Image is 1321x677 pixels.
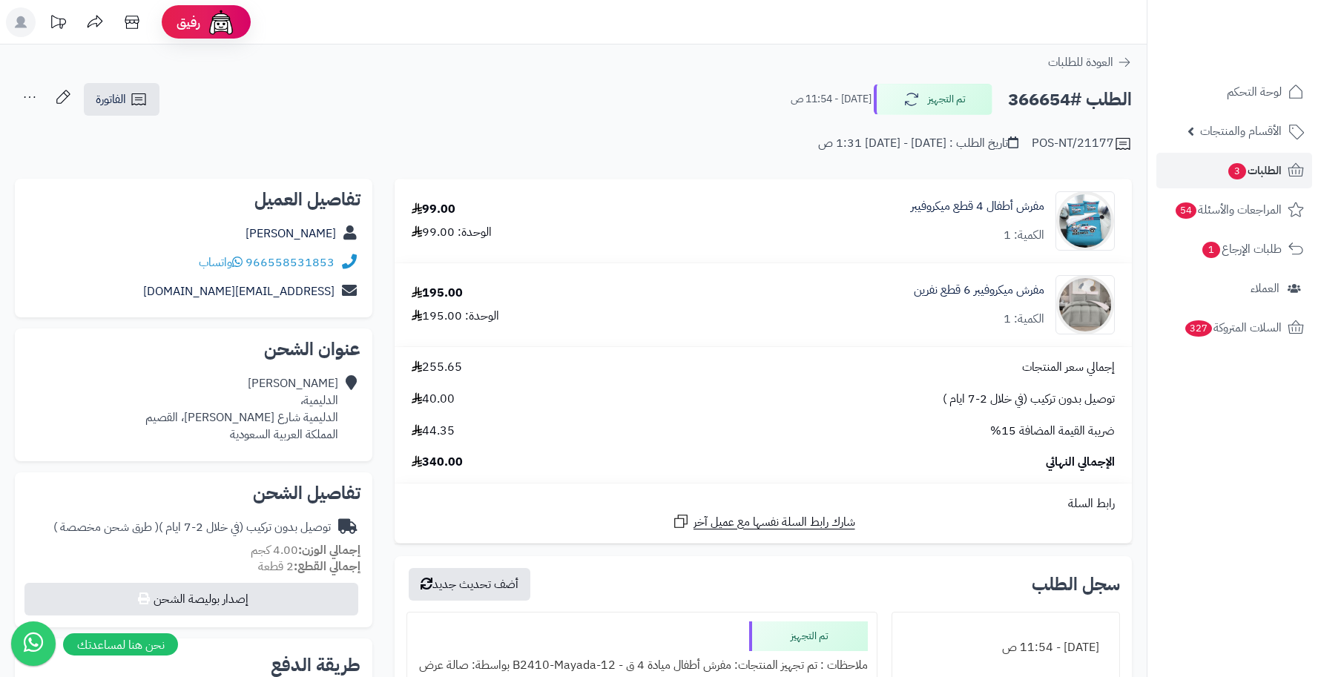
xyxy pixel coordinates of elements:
div: الكمية: 1 [1004,227,1044,244]
a: العودة للطلبات [1048,53,1132,71]
a: واتساب [199,254,243,271]
div: الكمية: 1 [1004,311,1044,328]
button: إصدار بوليصة الشحن [24,583,358,615]
span: الإجمالي النهائي [1046,454,1115,471]
div: تم التجهيز [749,621,868,651]
a: مفرش أطفال 4 قطع ميكروفيبر [911,198,1044,215]
div: الوحدة: 195.00 [412,308,499,325]
h2: عنوان الشحن [27,340,360,358]
h2: الطلب #366654 [1008,85,1132,115]
button: أضف تحديث جديد [409,568,530,601]
a: [EMAIL_ADDRESS][DOMAIN_NAME] [143,283,335,300]
span: العودة للطلبات [1048,53,1113,71]
span: الفاتورة [96,90,126,108]
small: 4.00 كجم [251,541,360,559]
button: تم التجهيز [874,84,992,115]
a: شارك رابط السلة نفسها مع عميل آخر [672,512,855,531]
span: الطلبات [1227,160,1282,181]
a: 966558531853 [246,254,335,271]
a: مفرش ميكروفيبر 6 قطع نفرين [914,282,1044,299]
a: طلبات الإرجاع1 [1156,231,1312,267]
div: توصيل بدون تركيب (في خلال 2-7 ايام ) [53,519,331,536]
strong: إجمالي الوزن: [298,541,360,559]
span: شارك رابط السلة نفسها مع عميل آخر [694,514,855,531]
h3: سجل الطلب [1032,575,1120,593]
img: 1736336777-1-90x90.jpg [1056,275,1114,334]
div: [PERSON_NAME] الدليمية، الدليمية شارع [PERSON_NAME]، القصيم المملكة العربية السعودية [145,375,338,443]
a: المراجعات والأسئلة54 [1156,192,1312,228]
span: 40.00 [412,391,455,408]
div: POS-NT/21177 [1032,135,1132,153]
span: السلات المتروكة [1184,317,1282,338]
div: 99.00 [412,201,455,218]
span: 327 [1184,320,1213,337]
span: المراجعات والأسئلة [1174,199,1282,220]
div: 195.00 [412,285,463,302]
span: 340.00 [412,454,463,471]
a: لوحة التحكم [1156,74,1312,110]
div: [DATE] - 11:54 ص [901,633,1110,662]
a: الفاتورة [84,83,159,116]
span: توصيل بدون تركيب (في خلال 2-7 ايام ) [943,391,1115,408]
small: 2 قطعة [258,558,360,575]
strong: إجمالي القطع: [294,558,360,575]
span: ( طرق شحن مخصصة ) [53,518,159,536]
span: لوحة التحكم [1227,82,1282,102]
span: 1 [1202,241,1221,259]
a: الطلبات3 [1156,153,1312,188]
span: العملاء [1251,278,1279,299]
a: [PERSON_NAME] [246,225,336,242]
span: 255.65 [412,359,462,376]
img: logo-2.png [1220,12,1307,43]
div: رابط السلة [401,495,1126,512]
a: السلات المتروكة327 [1156,310,1312,346]
div: الوحدة: 99.00 [412,224,492,241]
span: رفيق [177,13,200,31]
img: 1736335297-110203010074-90x90.jpg [1056,191,1114,251]
span: إجمالي سعر المنتجات [1022,359,1115,376]
small: [DATE] - 11:54 ص [791,92,872,107]
span: 44.35 [412,423,455,440]
span: ضريبة القيمة المضافة 15% [990,423,1115,440]
span: طلبات الإرجاع [1201,239,1282,260]
img: ai-face.png [206,7,236,37]
span: 3 [1228,162,1247,180]
a: تحديثات المنصة [39,7,76,41]
a: العملاء [1156,271,1312,306]
h2: طريقة الدفع [271,656,360,674]
div: تاريخ الطلب : [DATE] - [DATE] 1:31 ص [818,135,1018,152]
h2: تفاصيل العميل [27,191,360,208]
span: 54 [1175,202,1198,219]
span: الأقسام والمنتجات [1200,121,1282,142]
h2: تفاصيل الشحن [27,484,360,502]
